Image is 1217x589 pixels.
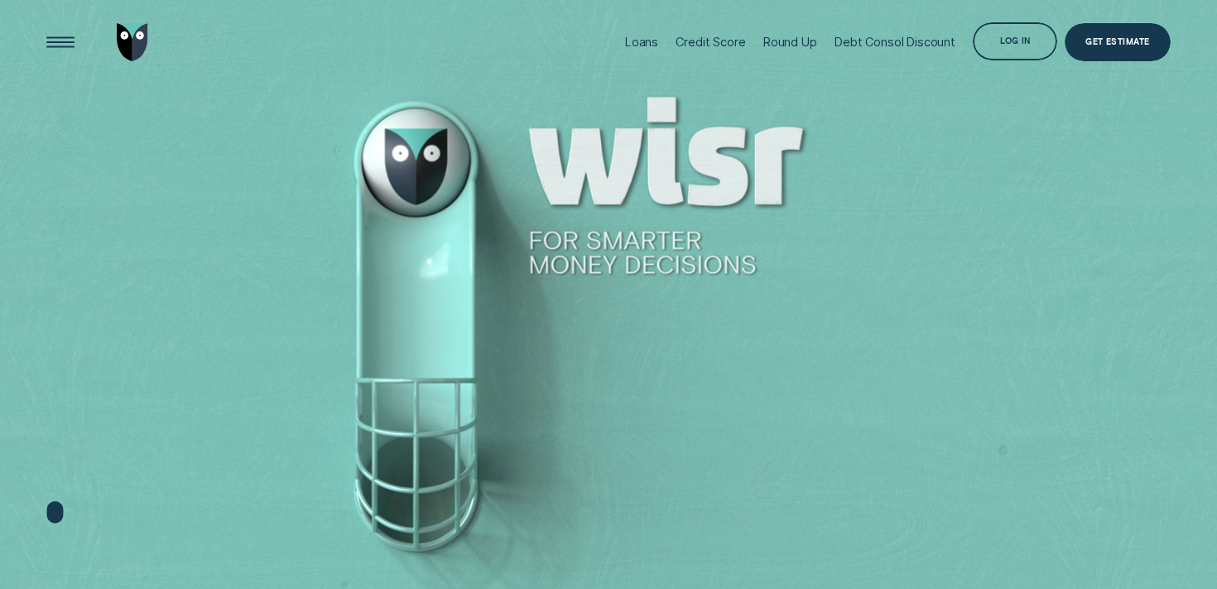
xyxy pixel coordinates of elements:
button: Open Menu [41,23,79,61]
button: Log in [973,22,1057,60]
div: Loans [625,35,658,49]
div: Round Up [763,35,817,49]
div: Debt Consol Discount [835,35,955,49]
a: Get Estimate [1065,23,1171,61]
img: Wisr [117,23,148,61]
div: Credit Score [676,35,745,49]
